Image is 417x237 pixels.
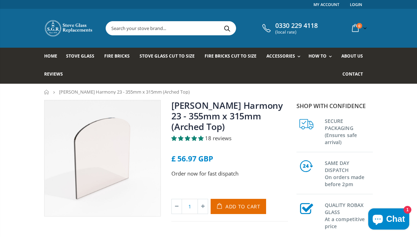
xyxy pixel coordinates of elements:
[357,23,362,29] span: 0
[219,22,235,35] button: Search
[341,48,368,66] a: About us
[366,208,411,231] inbox-online-store-chat: Shopify online store chat
[171,154,213,164] span: £ 56.97 GBP
[66,48,100,66] a: Stove Glass
[140,53,194,59] span: Stove Glass Cut To Size
[205,135,231,142] span: 18 reviews
[171,135,205,142] span: 4.94 stars
[45,100,160,216] img: gradualarchedtopstoveglass_800x_crop_center.jpg
[59,89,190,95] span: [PERSON_NAME] Harmony 23 - 355mm x 315mm (Arched Top)
[342,71,363,77] span: Contact
[104,48,135,66] a: Fire Bricks
[44,19,94,37] img: Stove Glass Replacement
[44,66,68,84] a: Reviews
[171,99,283,132] a: [PERSON_NAME] Harmony 23 - 355mm x 315mm (Arched Top)
[106,22,301,35] input: Search your stove brand...
[349,21,368,35] a: 0
[104,53,130,59] span: Fire Bricks
[325,200,373,230] h3: QUALITY ROBAX GLASS At a competitive price
[296,102,373,110] p: Shop with confidence
[342,66,368,84] a: Contact
[140,48,200,66] a: Stove Glass Cut To Size
[44,53,57,59] span: Home
[44,71,63,77] span: Reviews
[309,53,327,59] span: How To
[266,53,295,59] span: Accessories
[211,199,266,214] button: Add to Cart
[325,116,373,146] h3: SECURE PACKAGING (Ensures safe arrival)
[266,48,304,66] a: Accessories
[309,48,335,66] a: How To
[205,53,257,59] span: Fire Bricks Cut To Size
[171,170,288,178] p: Order now for fast dispatch
[44,48,63,66] a: Home
[66,53,94,59] span: Stove Glass
[205,48,262,66] a: Fire Bricks Cut To Size
[325,158,373,188] h3: SAME DAY DISPATCH On orders made before 2pm
[225,203,260,210] span: Add to Cart
[341,53,363,59] span: About us
[44,90,49,94] a: Home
